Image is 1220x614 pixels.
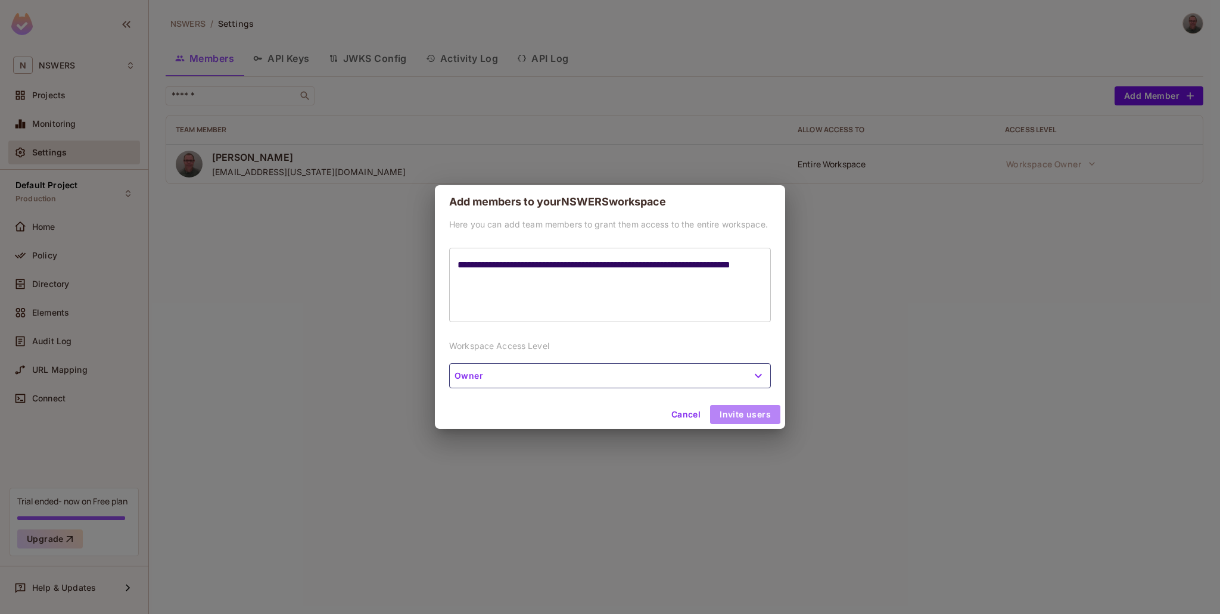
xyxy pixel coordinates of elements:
h2: Add members to your NSWERS workspace [435,185,785,219]
button: Cancel [667,405,705,424]
p: Here you can add team members to grant them access to the entire workspace. [449,219,771,230]
p: Workspace Access Level [449,340,771,351]
button: Invite users [710,405,780,424]
button: Owner [449,363,771,388]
